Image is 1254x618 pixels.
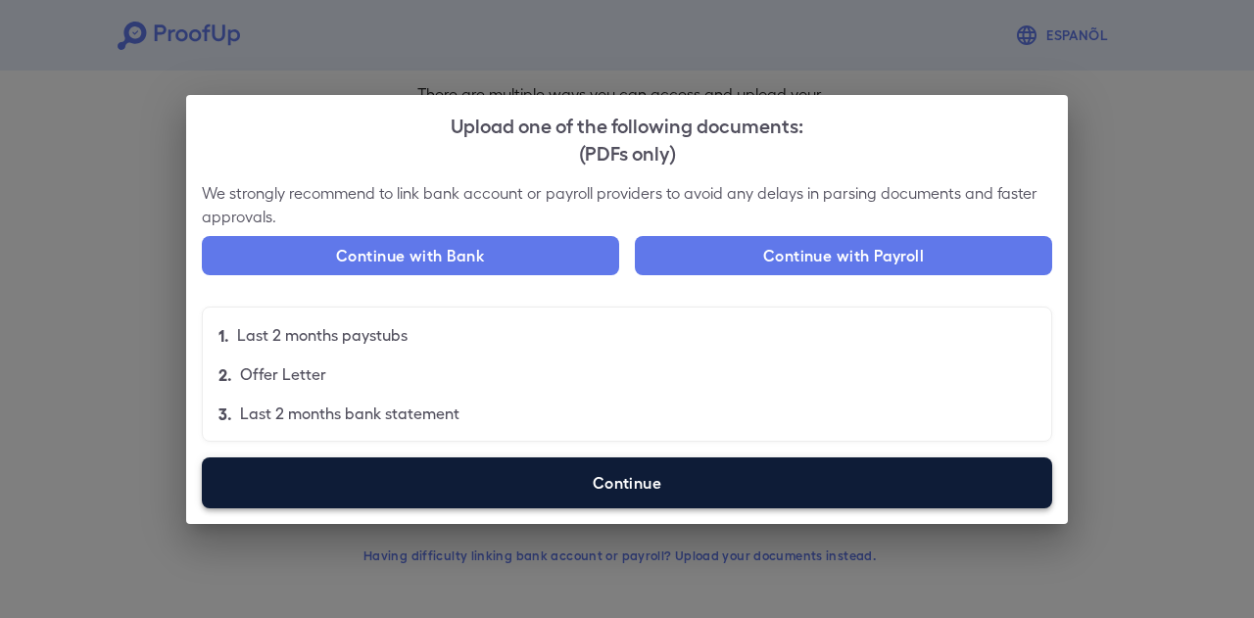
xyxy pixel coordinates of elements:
div: (PDFs only) [202,138,1052,166]
p: 2. [218,362,232,386]
label: Continue [202,457,1052,508]
p: Offer Letter [240,362,326,386]
p: 3. [218,402,232,425]
p: 1. [218,323,229,347]
p: Last 2 months paystubs [237,323,408,347]
p: Last 2 months bank statement [240,402,459,425]
h2: Upload one of the following documents: [186,95,1068,181]
button: Continue with Bank [202,236,619,275]
p: We strongly recommend to link bank account or payroll providers to avoid any delays in parsing do... [202,181,1052,228]
button: Continue with Payroll [635,236,1052,275]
